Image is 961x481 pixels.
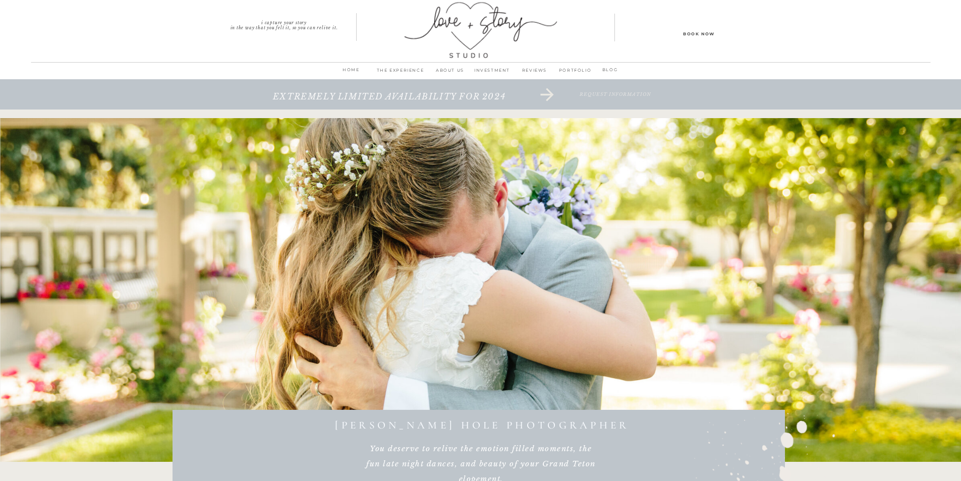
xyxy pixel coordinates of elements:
a: PORTFOLIO [556,66,595,80]
a: THE EXPERIENCE [372,66,429,80]
a: BLOG [597,66,624,75]
a: Book Now [654,30,745,37]
h1: [PERSON_NAME] hole photographer [171,419,795,431]
a: extremely limited availability for 2024 [239,92,540,112]
a: request information [527,92,705,112]
a: home [338,66,365,80]
a: I capture your storyin the way that you felt it, so you can relive it. [212,20,357,27]
a: ABOUT us [429,66,471,80]
p: I capture your story in the way that you felt it, so you can relive it. [212,20,357,27]
a: INVESTMENT [471,66,514,80]
a: REVIEWS [514,66,556,80]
